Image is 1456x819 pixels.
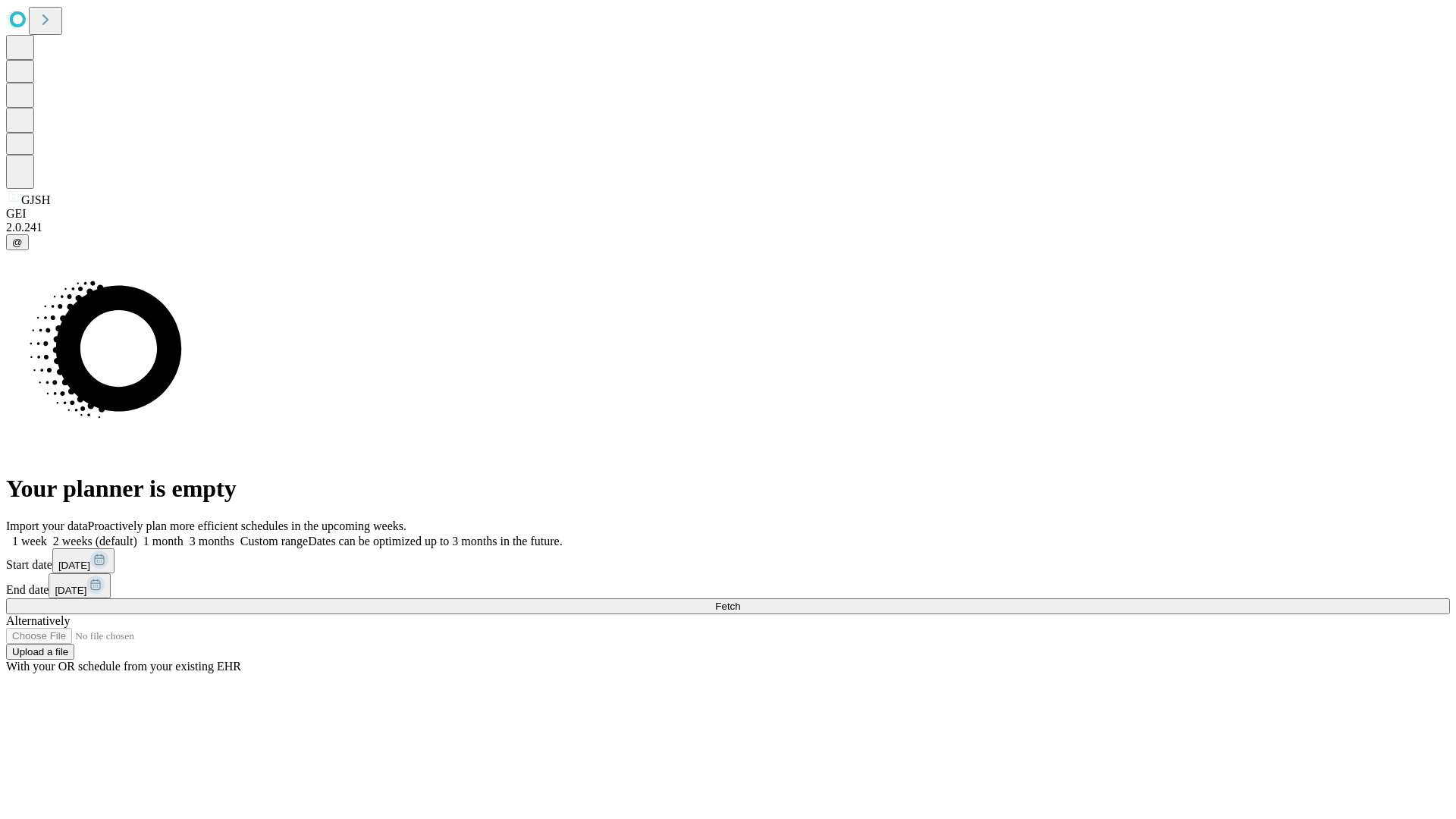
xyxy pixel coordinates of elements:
span: @ [12,237,23,248]
button: @ [6,234,29,250]
span: 2 weeks (default) [53,535,137,548]
div: End date [6,573,1450,598]
span: [DATE] [58,560,90,571]
button: Upload a file [6,644,74,660]
span: 3 months [190,535,234,548]
span: GJSH [21,193,50,206]
div: Start date [6,548,1450,573]
span: 1 month [143,535,184,548]
div: GEI [6,207,1450,221]
span: With your OR schedule from your existing EHR [6,660,241,673]
span: Proactively plan more efficient schedules in the upcoming weeks. [88,519,406,532]
span: Dates can be optimized up to 3 months in the future. [308,535,562,548]
button: [DATE] [49,573,111,598]
span: 1 week [12,535,47,548]
button: Fetch [6,598,1450,614]
span: Alternatively [6,614,70,627]
span: Import your data [6,519,88,532]
div: 2.0.241 [6,221,1450,234]
span: Fetch [715,601,740,612]
h1: Your planner is empty [6,475,1450,503]
button: [DATE] [52,548,115,573]
span: [DATE] [55,585,86,596]
span: Custom range [240,535,308,548]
